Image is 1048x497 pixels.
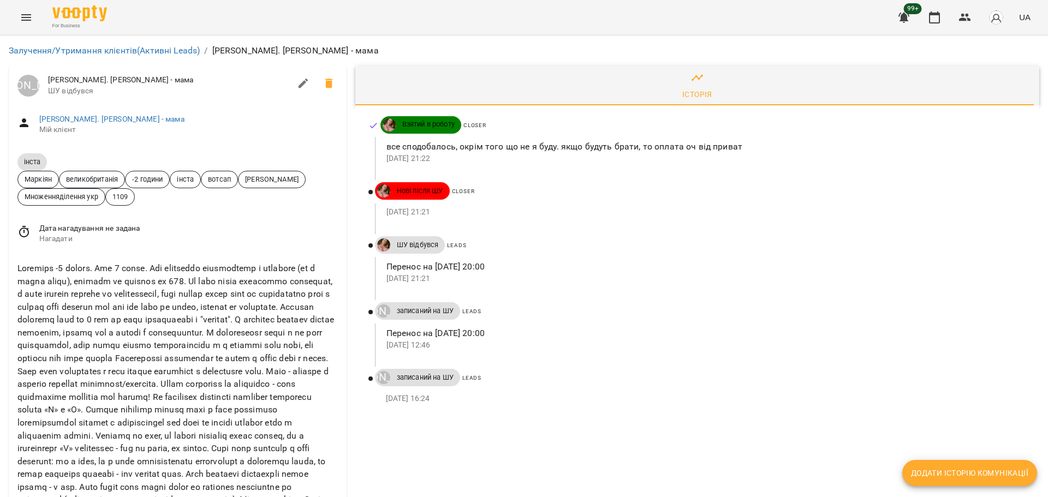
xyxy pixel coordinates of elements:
span: Маркіян [18,174,58,184]
span: [PERSON_NAME]. [PERSON_NAME] - мама [48,75,290,86]
a: ДТ Бойко Юлія\укр.мов\шч \ма\укр мова\математика https://us06web.zoom.us/j/84886035086 [380,118,396,131]
button: Додати історію комунікації [902,460,1037,486]
span: записаний на ШУ [390,306,460,316]
span: Leads [462,375,481,381]
a: [PERSON_NAME] [375,304,390,318]
span: ШУ відбувся [390,240,445,250]
img: ДТ Бойко Юлія\укр.мов\шч \ма\укр мова\математика https://us06web.zoom.us/j/84886035086 [383,118,396,131]
span: UA [1019,11,1031,23]
a: [PERSON_NAME] [17,75,39,97]
nav: breadcrumb [9,44,1039,57]
div: Луцук Маркіян [17,75,39,97]
span: Closer [463,122,486,128]
p: [PERSON_NAME]. [PERSON_NAME] - мама [212,44,379,57]
span: записаний на ШУ [390,373,460,382]
p: [DATE] 12:46 [386,340,1022,351]
div: Історія [682,88,712,101]
img: Voopty Logo [52,5,107,21]
p: Перенос на [DATE] 20:00 [386,327,1022,340]
p: [DATE] 21:21 [386,207,1022,218]
span: інста [170,174,200,184]
a: [PERSON_NAME] [375,371,390,384]
span: Взятий в роботу [396,119,461,129]
a: ДТ Бойко Юлія\укр.мов\шч \ма\укр мова\математика https://us06web.zoom.us/j/84886035086 [375,184,390,197]
span: -2 години [126,174,169,184]
a: Залучення/Утримання клієнтів(Активні Leads) [9,45,200,56]
div: Луцук Маркіян [377,371,390,384]
span: вотсап [201,174,237,184]
button: Menu [13,4,39,31]
img: ДТ Бойко Юлія\укр.мов\шч \ма\укр мова\математика https://us06web.zoom.us/j/84886035086 [377,238,390,252]
button: UA [1015,7,1035,27]
img: ДТ Бойко Юлія\укр.мов\шч \ма\укр мова\математика https://us06web.zoom.us/j/84886035086 [377,184,390,197]
p: [DATE] 21:22 [386,153,1022,164]
span: Мій клієнт [39,124,338,135]
p: Перенос на [DATE] 20:00 [386,260,1022,273]
span: Дата нагадування не задана [39,223,338,234]
li: / [204,44,207,57]
span: великобританія [59,174,124,184]
p: [DATE] 21:21 [386,273,1022,284]
span: Leads [447,242,466,248]
span: Нові після ШУ [390,186,450,196]
a: [PERSON_NAME]. [PERSON_NAME] - мама [39,115,184,123]
span: ШУ відбувся [48,86,290,97]
span: Додати історію комунікації [911,466,1028,480]
img: avatar_s.png [989,10,1004,25]
p: все сподобалось, окрім того що не я буду. якщо будуть брати, то оплата оч від приват [386,140,1022,153]
a: ДТ Бойко Юлія\укр.мов\шч \ма\укр мова\математика https://us06web.zoom.us/j/84886035086 [375,238,390,252]
span: Leads [462,308,481,314]
div: Луцук Маркіян [377,304,390,318]
span: Нагадати [39,233,338,244]
span: [PERSON_NAME] [239,174,305,184]
p: [DATE] 16:24 [386,393,1022,404]
span: Closer [452,188,475,194]
span: Множенняділення укр [18,191,105,202]
span: інста [17,157,47,166]
span: 1109 [106,191,135,202]
span: 99+ [904,3,922,14]
span: For Business [52,22,107,29]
